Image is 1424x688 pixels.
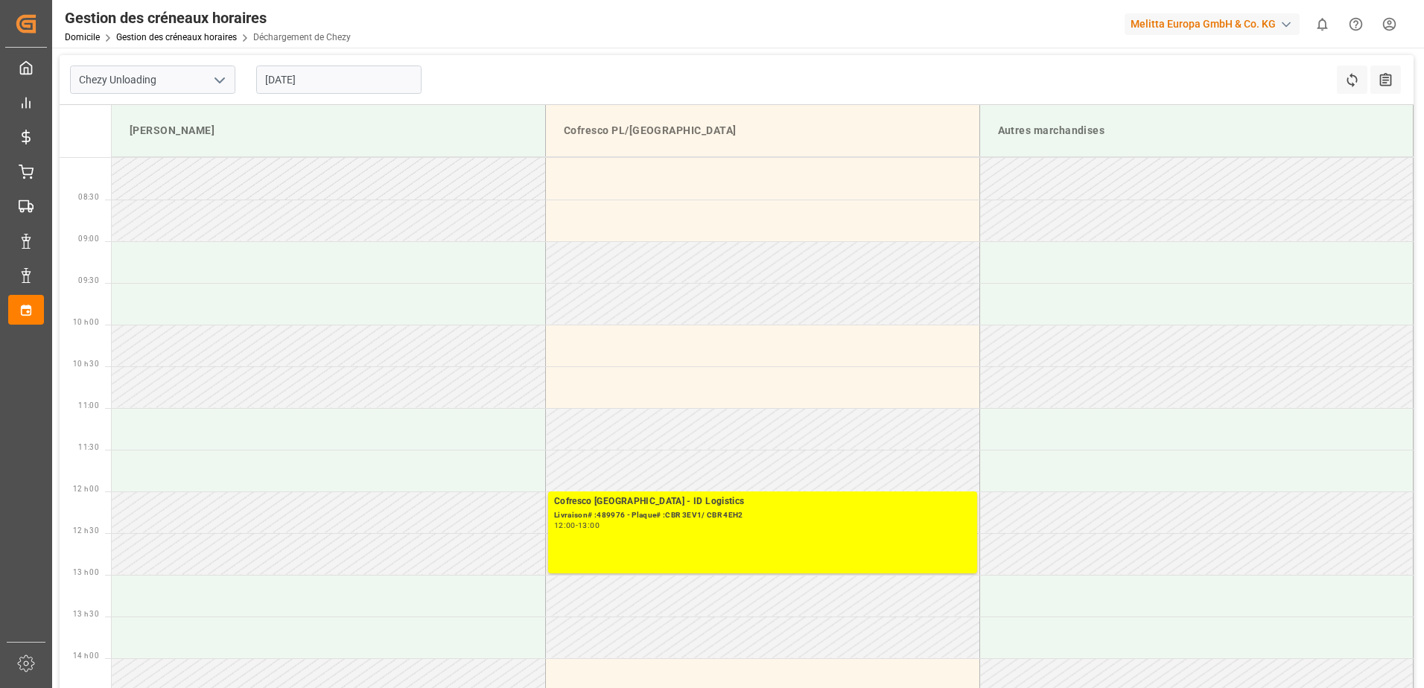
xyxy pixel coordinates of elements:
span: 09:00 [78,235,99,243]
button: Ouvrir le menu [208,69,230,92]
span: 12 h 00 [73,485,99,493]
span: 08:30 [78,193,99,201]
span: 10 h 00 [73,318,99,326]
a: Gestion des créneaux horaires [116,32,237,42]
button: Afficher 0 nouvelles notifications [1306,7,1339,41]
span: 14 h 00 [73,652,99,660]
font: Melitta Europa GmbH & Co. KG [1131,16,1276,32]
div: Livraison# :489976 - Plaque# :CBR 3EV1/ CBR 4EH2 [554,509,971,522]
button: Centre d’aide [1339,7,1373,41]
div: - [576,522,578,529]
a: Domicile [65,32,100,42]
input: JJ-MM-AAAA [256,66,422,94]
button: Melitta Europa GmbH & Co. KG [1125,10,1306,38]
div: 12:00 [554,522,576,529]
div: Autres marchandises [992,117,1402,144]
span: 10 h 30 [73,360,99,368]
div: [PERSON_NAME] [124,117,533,144]
input: Type à rechercher/sélectionner [70,66,235,94]
span: 13 h 30 [73,610,99,618]
span: 11:30 [78,443,99,451]
span: 12 h 30 [73,526,99,535]
div: 13:00 [578,522,600,529]
div: Gestion des créneaux horaires [65,7,351,29]
div: Cofresco PL/[GEOGRAPHIC_DATA] [558,117,967,144]
span: 13 h 00 [73,568,99,576]
span: 09:30 [78,276,99,284]
div: Cofresco [GEOGRAPHIC_DATA] - ID Logistics [554,494,971,509]
span: 11:00 [78,401,99,410]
